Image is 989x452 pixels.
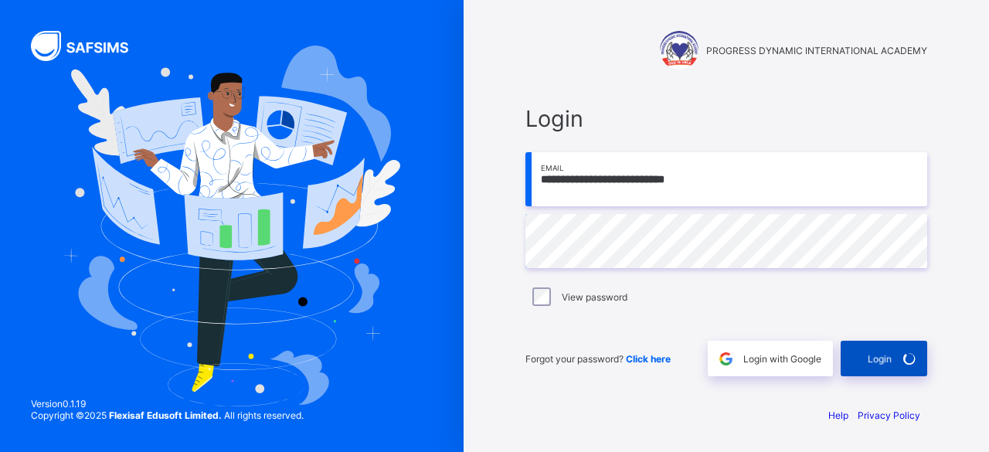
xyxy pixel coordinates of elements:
[706,45,927,56] span: PROGRESS DYNAMIC INTERNATIONAL ACADEMY
[31,410,304,421] span: Copyright © 2025 All rights reserved.
[63,46,399,407] img: Hero Image
[743,353,821,365] span: Login with Google
[31,31,147,61] img: SAFSIMS Logo
[31,398,304,410] span: Version 0.1.19
[525,105,927,132] span: Login
[868,353,892,365] span: Login
[626,353,671,365] a: Click here
[525,353,671,365] span: Forgot your password?
[562,291,627,303] label: View password
[109,410,222,421] strong: Flexisaf Edusoft Limited.
[858,410,920,421] a: Privacy Policy
[828,410,848,421] a: Help
[717,350,735,368] img: google.396cfc9801f0270233282035f929180a.svg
